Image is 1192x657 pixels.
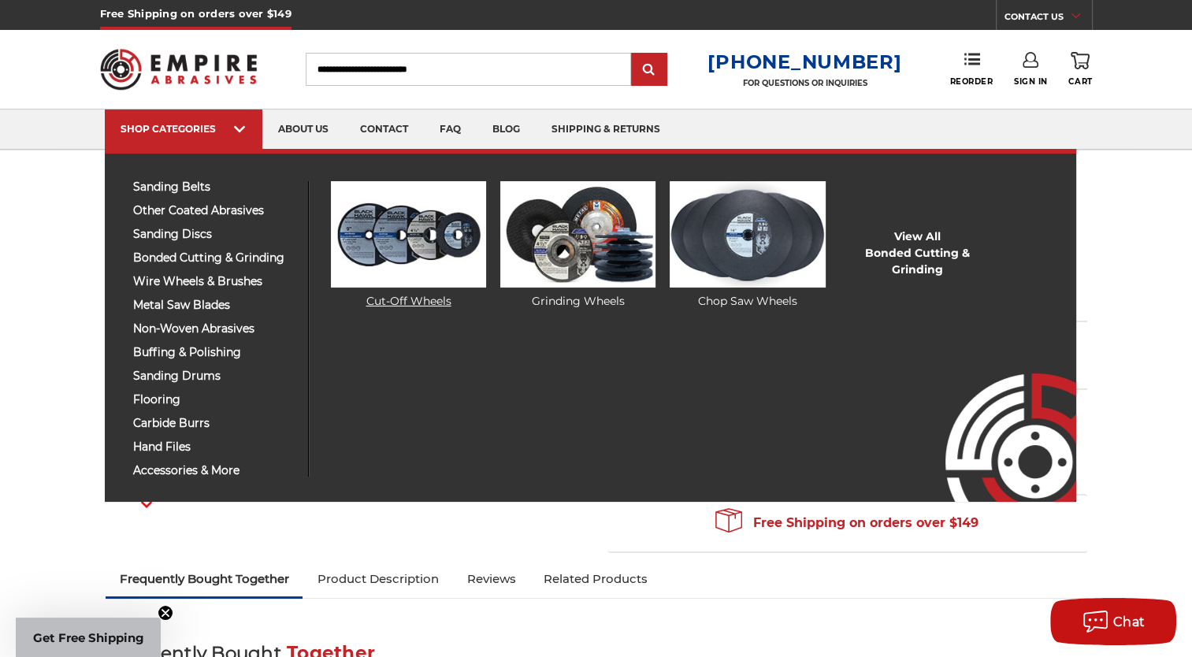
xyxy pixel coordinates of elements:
[1068,52,1092,87] a: Cart
[133,228,296,240] span: sanding discs
[158,605,173,621] button: Close teaser
[917,327,1076,502] img: Empire Abrasives Logo Image
[500,181,655,310] a: Grinding Wheels
[16,618,161,657] div: Get Free ShippingClose teaser
[133,441,296,453] span: hand files
[133,418,296,429] span: carbide burrs
[1004,8,1092,30] a: CONTACT US
[715,507,978,539] span: Free Shipping on orders over $149
[670,181,825,288] img: Chop Saw Wheels
[133,347,296,358] span: buffing & polishing
[331,181,486,288] img: Cut-Off Wheels
[133,465,296,477] span: accessories & more
[477,109,536,150] a: blog
[1014,76,1048,87] span: Sign In
[133,252,296,264] span: bonded cutting & grinding
[1068,76,1092,87] span: Cart
[424,109,477,150] a: faq
[121,123,247,135] div: SHOP CATEGORIES
[133,205,296,217] span: other coated abrasives
[1050,598,1176,645] button: Chat
[344,109,424,150] a: contact
[633,54,665,86] input: Submit
[839,228,994,278] a: View AllBonded Cutting & Grinding
[133,276,296,288] span: wire wheels & brushes
[133,181,296,193] span: sanding belts
[1113,614,1146,629] span: Chat
[707,78,901,88] p: FOR QUESTIONS OR INQUIRIES
[133,370,296,382] span: sanding drums
[106,562,303,596] a: Frequently Bought Together
[529,562,662,596] a: Related Products
[133,394,296,406] span: flooring
[949,52,993,86] a: Reorder
[500,181,655,288] img: Grinding Wheels
[100,39,258,100] img: Empire Abrasives
[133,299,296,311] span: metal saw blades
[452,562,529,596] a: Reviews
[331,181,486,310] a: Cut-Off Wheels
[303,562,452,596] a: Product Description
[128,487,165,521] button: Next
[262,109,344,150] a: about us
[949,76,993,87] span: Reorder
[536,109,676,150] a: shipping & returns
[670,181,825,310] a: Chop Saw Wheels
[133,323,296,335] span: non-woven abrasives
[707,50,901,73] a: [PHONE_NUMBER]
[33,630,144,645] span: Get Free Shipping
